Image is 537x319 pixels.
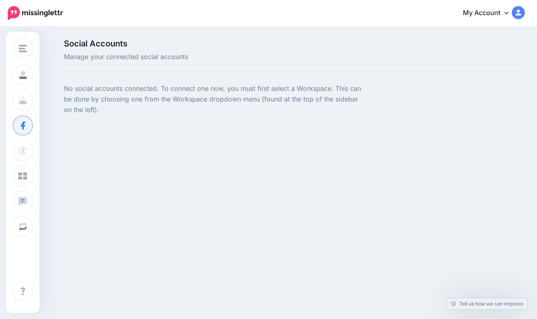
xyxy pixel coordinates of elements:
span: Social Accounts [64,40,364,48]
a: My Account [455,3,525,23]
img: menu.png [19,45,27,52]
span: Manage your connected social accounts [64,52,364,62]
p: No social accounts connected. To connect one now, you must first select a Workspace. This can be ... [64,84,364,115]
img: Missinglettr [8,6,63,20]
a: Tell us how we can improve [447,298,527,309]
